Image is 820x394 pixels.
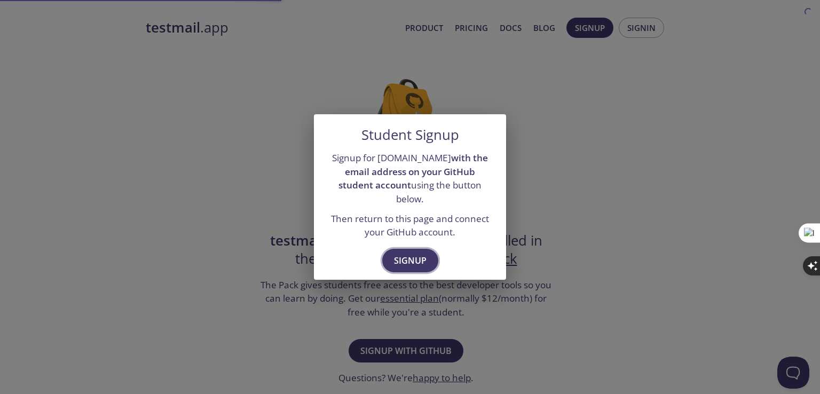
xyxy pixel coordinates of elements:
[394,253,427,268] span: Signup
[338,152,488,191] strong: with the email address on your GitHub student account
[361,127,459,143] h5: Student Signup
[382,249,438,272] button: Signup
[327,212,493,239] p: Then return to this page and connect your GitHub account.
[327,151,493,206] p: Signup for [DOMAIN_NAME] using the button below.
